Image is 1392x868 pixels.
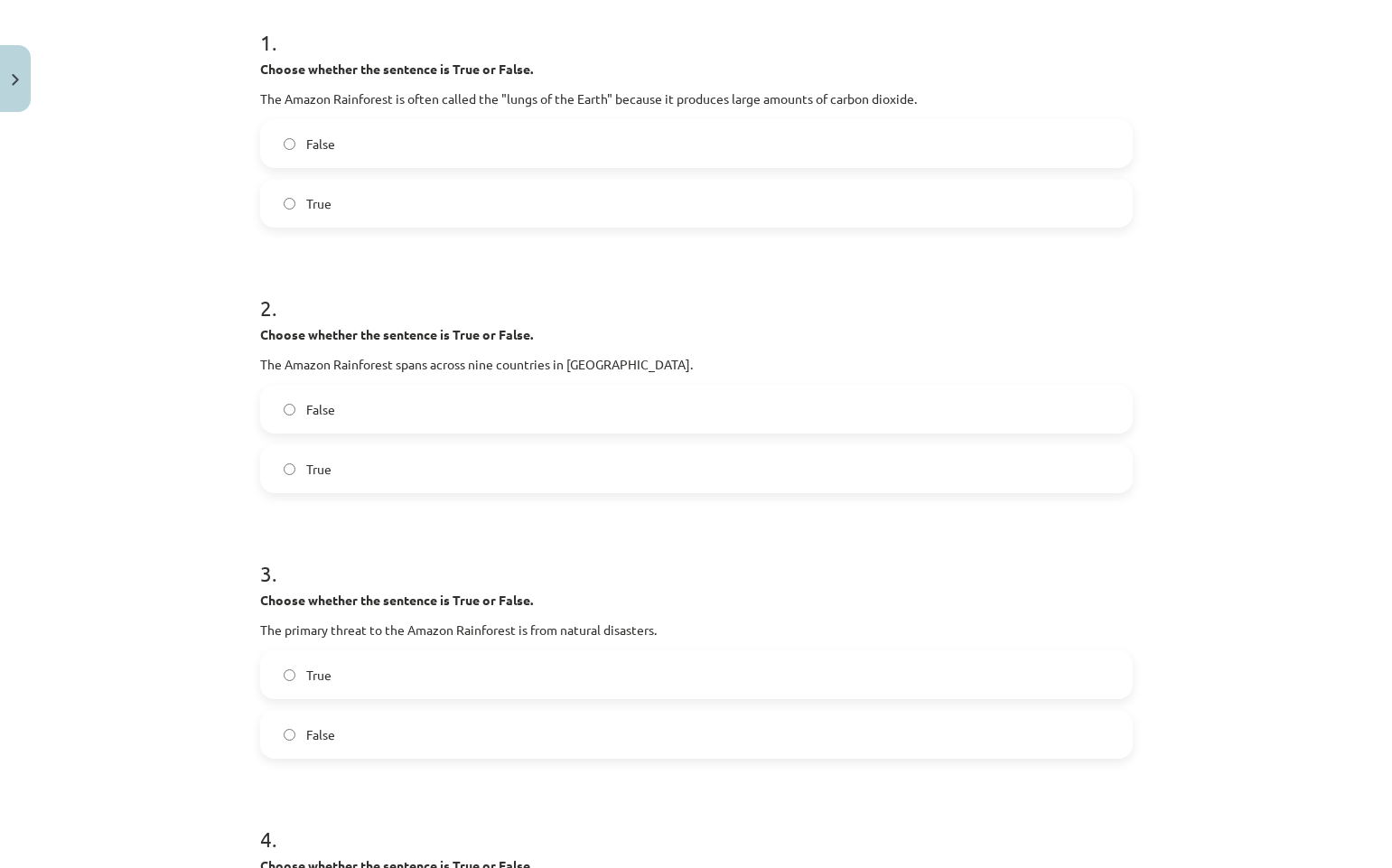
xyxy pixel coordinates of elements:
[12,74,19,86] img: icon-close-lesson-0947bae3869378f0d4975bcd49f059093ad1ed9edebbc8119c70593378902aed.svg
[284,669,295,681] input: True
[306,400,335,419] span: False
[306,460,332,479] span: True
[306,666,332,685] span: True
[260,592,533,608] strong: Choose whether the sentence is True or False.
[260,326,533,342] strong: Choose whether the sentence is True or False.
[306,725,335,744] span: False
[260,264,1133,320] h1: 2 .
[284,463,295,475] input: True
[260,795,1133,851] h1: 4 .
[284,138,295,150] input: False
[284,404,295,415] input: False
[260,355,1133,374] p: The Amazon Rainforest spans across nine countries in [GEOGRAPHIC_DATA].
[306,194,332,213] span: True
[306,135,335,154] span: False
[260,621,1133,639] p: The primary threat to the Amazon Rainforest is from natural disasters.
[284,729,295,741] input: False
[260,61,533,77] strong: Choose whether the sentence is True or False.
[260,529,1133,585] h1: 3 .
[284,198,295,210] input: True
[260,89,1133,108] p: The Amazon Rainforest is often called the "lungs of the Earth" because it produces large amounts ...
